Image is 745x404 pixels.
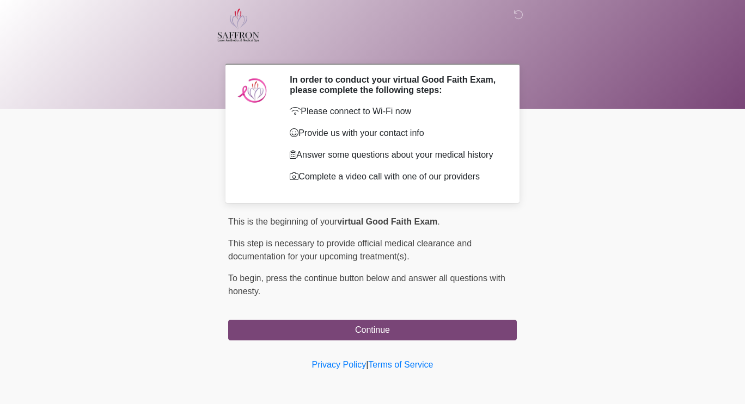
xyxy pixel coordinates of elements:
[236,74,269,107] img: Agent Avatar
[337,217,437,226] strong: virtual Good Faith Exam
[290,74,500,95] h2: In order to conduct your virtual Good Faith Exam, please complete the following steps:
[366,360,368,369] a: |
[228,274,505,296] span: press the continue button below and answer all questions with honesty.
[290,105,500,118] p: Please connect to Wi-Fi now
[228,217,337,226] span: This is the beginning of your
[290,170,500,183] p: Complete a video call with one of our providers
[312,360,367,369] a: Privacy Policy
[228,239,472,261] span: This step is necessary to provide official medical clearance and documentation for your upcoming ...
[228,274,266,283] span: To begin,
[217,8,260,42] img: Saffron Laser Aesthetics and Medical Spa Logo
[290,148,500,161] p: Answer some questions about your medical history
[368,360,433,369] a: Terms of Service
[290,127,500,140] p: Provide us with your contact info
[228,320,517,340] button: Continue
[437,217,439,226] span: .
